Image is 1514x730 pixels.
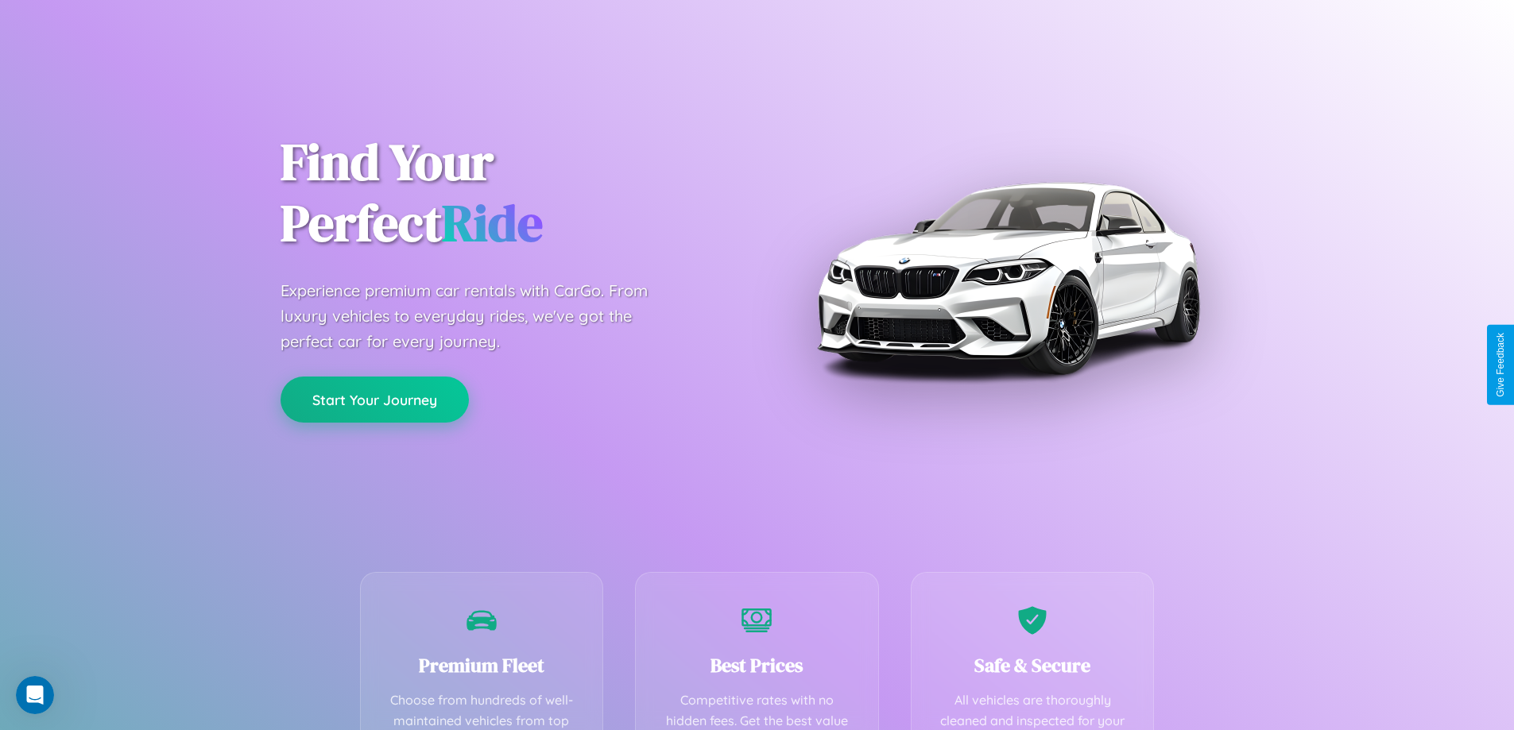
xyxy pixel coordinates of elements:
iframe: Intercom live chat [16,676,54,714]
h3: Safe & Secure [935,652,1130,678]
h3: Best Prices [660,652,854,678]
span: Ride [442,188,543,257]
h1: Find Your Perfect [281,132,734,254]
h3: Premium Fleet [385,652,579,678]
p: Experience premium car rentals with CarGo. From luxury vehicles to everyday rides, we've got the ... [281,278,678,354]
div: Give Feedback [1495,333,1506,397]
button: Start Your Journey [281,377,469,423]
img: Premium BMW car rental vehicle [809,79,1206,477]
